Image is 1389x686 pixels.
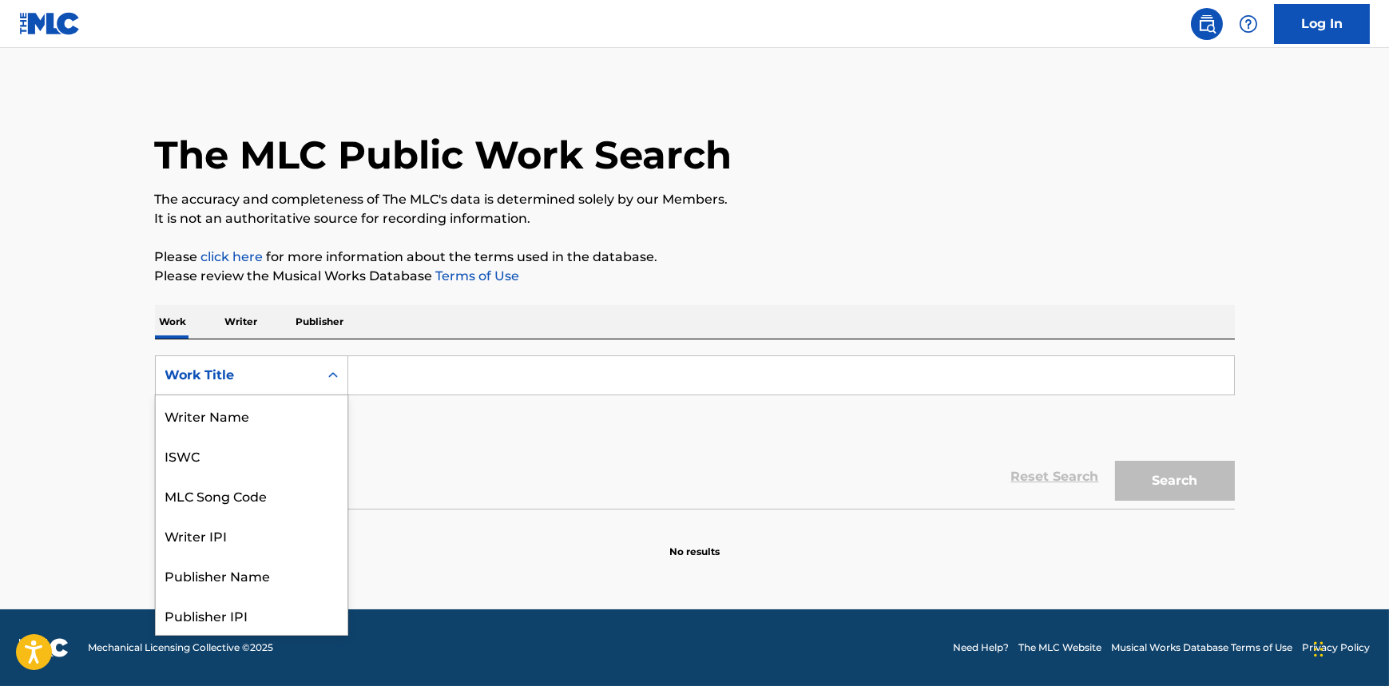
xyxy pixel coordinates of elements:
div: Work Title [165,366,309,385]
div: Publisher IPI [156,595,347,635]
p: Publisher [292,305,349,339]
div: Writer IPI [156,515,347,555]
a: Privacy Policy [1302,640,1370,655]
h1: The MLC Public Work Search [155,131,732,179]
iframe: Chat Widget [1309,609,1389,686]
p: Work [155,305,192,339]
form: Search Form [155,355,1235,509]
img: logo [19,638,69,657]
a: Need Help? [953,640,1009,655]
a: Musical Works Database Terms of Use [1111,640,1292,655]
p: No results [669,525,720,559]
a: Terms of Use [433,268,520,284]
img: MLC Logo [19,12,81,35]
a: Log In [1274,4,1370,44]
div: ISWC [156,435,347,475]
div: MLC Song Code [156,475,347,515]
div: Drag [1314,625,1324,673]
div: Writer Name [156,395,347,435]
a: click here [201,249,264,264]
p: It is not an authoritative source for recording information. [155,209,1235,228]
p: Writer [220,305,263,339]
div: Help [1232,8,1264,40]
img: help [1239,14,1258,34]
p: Please review the Musical Works Database [155,267,1235,286]
p: Please for more information about the terms used in the database. [155,248,1235,267]
p: The accuracy and completeness of The MLC's data is determined solely by our Members. [155,190,1235,209]
a: Public Search [1191,8,1223,40]
a: The MLC Website [1018,640,1101,655]
span: Mechanical Licensing Collective © 2025 [88,640,273,655]
img: search [1197,14,1216,34]
div: Publisher Name [156,555,347,595]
